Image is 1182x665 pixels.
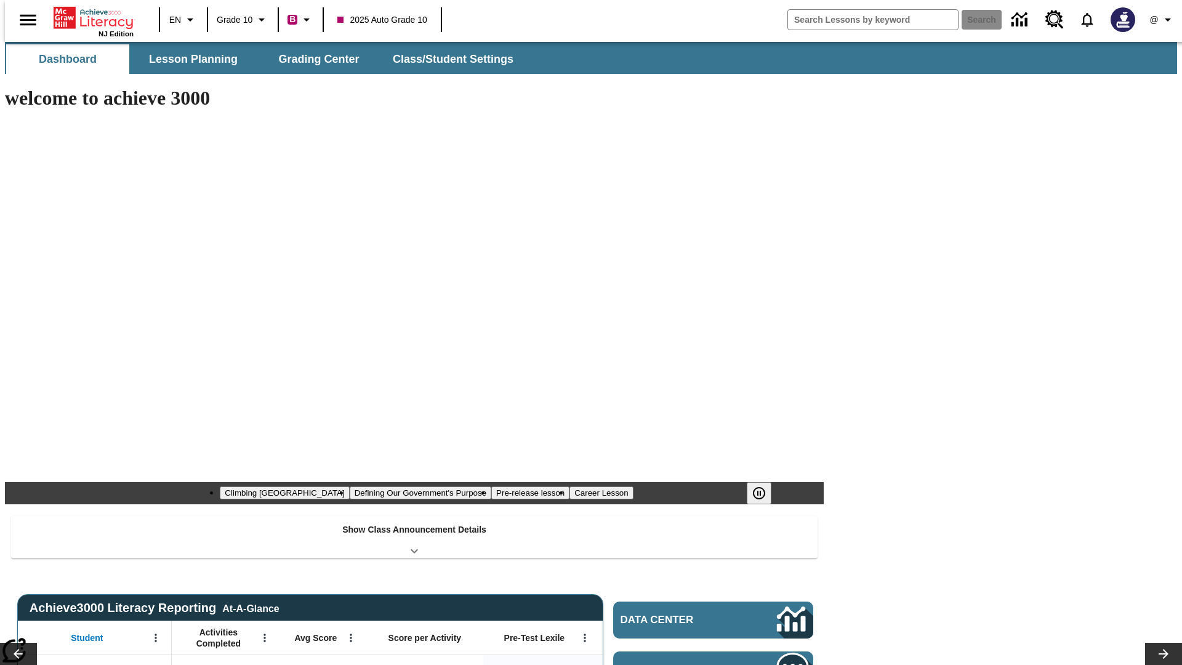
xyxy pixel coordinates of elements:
button: Open Menu [147,629,165,647]
div: SubNavbar [5,44,525,74]
button: Dashboard [6,44,129,74]
span: Pre-Test Lexile [504,632,565,643]
div: Pause [747,482,784,504]
div: Home [54,4,134,38]
div: Show Class Announcement Details [11,516,818,558]
span: @ [1149,14,1158,26]
a: Data Center [1004,3,1038,37]
span: Data Center [621,614,736,626]
button: Open Menu [342,629,360,647]
span: Avg Score [294,632,337,643]
button: Boost Class color is violet red. Change class color [283,9,319,31]
a: Data Center [613,602,813,639]
img: Avatar [1111,7,1135,32]
p: Show Class Announcement Details [342,523,486,536]
span: Activities Completed [178,627,259,649]
span: 2025 Auto Grade 10 [337,14,427,26]
button: Profile/Settings [1143,9,1182,31]
span: NJ Edition [98,30,134,38]
a: Resource Center, Will open in new tab [1038,3,1071,36]
button: Open Menu [576,629,594,647]
span: EN [169,14,181,26]
span: Grade 10 [217,14,252,26]
span: Student [71,632,103,643]
button: Open side menu [10,2,46,38]
button: Slide 1 Climbing Mount Tai [220,486,349,499]
button: Open Menu [255,629,274,647]
button: Class/Student Settings [383,44,523,74]
button: Grading Center [257,44,380,74]
button: Lesson Planning [132,44,255,74]
button: Grade: Grade 10, Select a grade [212,9,274,31]
button: Slide 4 Career Lesson [569,486,633,499]
div: At-A-Glance [222,601,279,615]
span: Achieve3000 Literacy Reporting [30,601,279,615]
input: search field [788,10,958,30]
span: B [289,12,295,27]
h1: welcome to achieve 3000 [5,87,824,110]
button: Pause [747,482,771,504]
button: Lesson carousel, Next [1145,643,1182,665]
button: Language: EN, Select a language [164,9,203,31]
button: Slide 3 Pre-release lesson [491,486,569,499]
button: Select a new avatar [1103,4,1143,36]
a: Home [54,6,134,30]
div: SubNavbar [5,42,1177,74]
a: Notifications [1071,4,1103,36]
button: Slide 2 Defining Our Government's Purpose [350,486,491,499]
span: Score per Activity [388,632,462,643]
